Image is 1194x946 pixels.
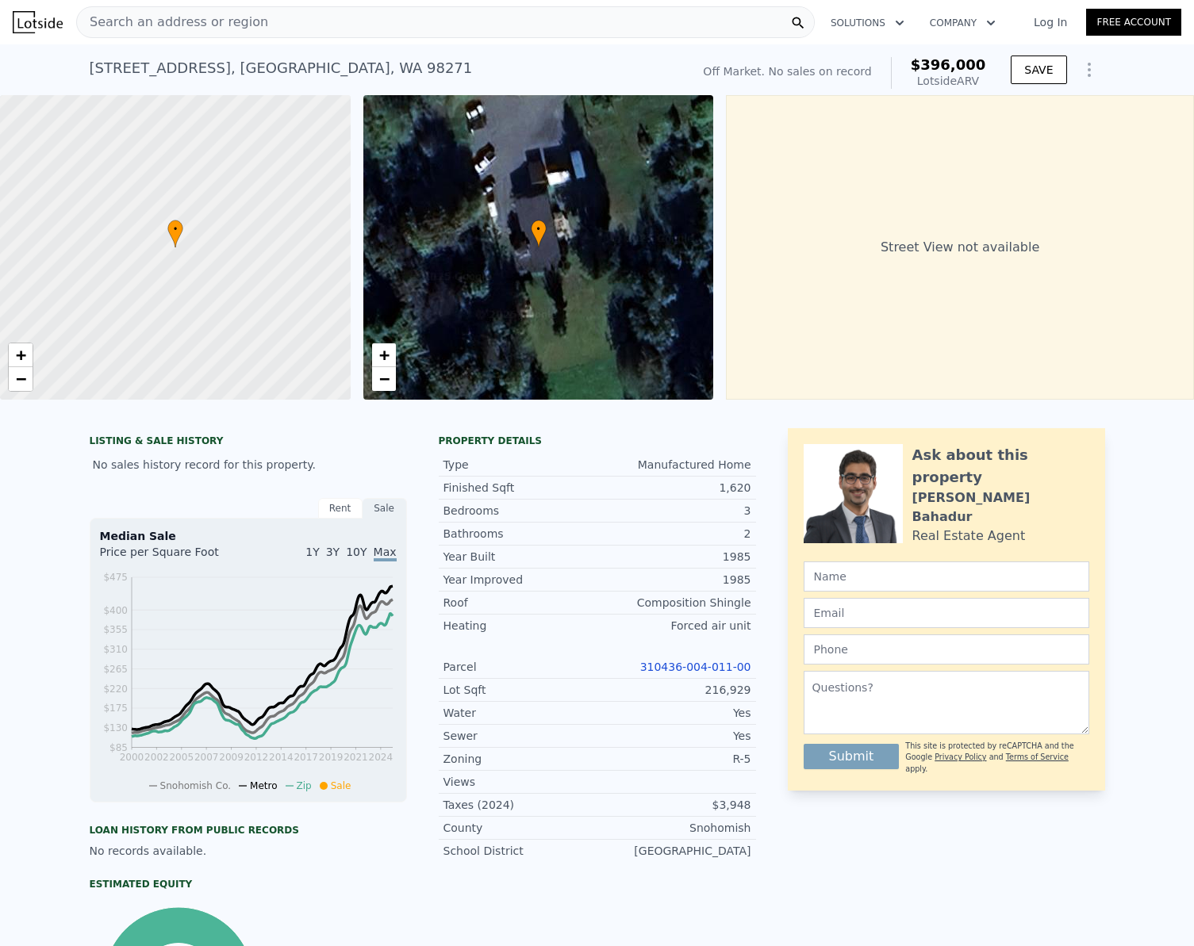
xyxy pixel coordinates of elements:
[1011,56,1066,84] button: SAVE
[443,728,597,744] div: Sewer
[443,820,597,836] div: County
[935,753,986,761] a: Privacy Policy
[9,343,33,367] a: Zoom in
[804,561,1089,592] input: Name
[219,752,244,763] tspan: 2009
[1073,54,1105,86] button: Show Options
[90,824,407,837] div: Loan history from public records
[378,345,389,365] span: +
[597,503,751,519] div: 3
[439,435,756,447] div: Property details
[90,450,407,479] div: No sales history record for this property.
[597,797,751,813] div: $3,948
[597,728,751,744] div: Yes
[818,9,917,37] button: Solutions
[1086,9,1181,36] a: Free Account
[443,572,597,588] div: Year Improved
[703,63,871,79] div: Off Market. No sales on record
[16,345,26,365] span: +
[250,780,277,791] span: Metro
[443,843,597,859] div: School District
[597,751,751,767] div: R-5
[443,526,597,542] div: Bathrooms
[326,546,340,558] span: 3Y
[297,780,312,791] span: Zip
[597,549,751,565] div: 1985
[346,546,367,558] span: 10Y
[597,595,751,611] div: Composition Shingle
[103,605,128,616] tspan: $400
[331,780,351,791] span: Sale
[804,634,1089,664] input: Phone
[912,444,1089,488] div: Ask about this property
[911,73,986,89] div: Lotside ARV
[167,220,183,247] div: •
[294,752,318,763] tspan: 2017
[597,526,751,542] div: 2
[318,498,363,519] div: Rent
[103,664,128,675] tspan: $265
[363,498,407,519] div: Sale
[144,752,169,763] tspan: 2002
[804,598,1089,628] input: Email
[597,820,751,836] div: Snohomish
[160,780,232,791] span: Snohomish Co.
[100,528,397,544] div: Median Sale
[372,367,396,391] a: Zoom out
[318,752,343,763] tspan: 2019
[597,480,751,496] div: 1,620
[443,797,597,813] div: Taxes (2024)
[344,752,368,763] tspan: 2021
[90,57,473,79] div: [STREET_ADDRESS] , [GEOGRAPHIC_DATA] , WA 98271
[103,703,128,714] tspan: $175
[374,546,397,561] span: Max
[244,752,268,763] tspan: 2012
[597,457,751,473] div: Manufactured Home
[103,644,128,655] tspan: $310
[1015,14,1086,30] a: Log In
[905,741,1088,775] div: This site is protected by reCAPTCHA and the Google and apply.
[305,546,319,558] span: 1Y
[443,595,597,611] div: Roof
[443,682,597,698] div: Lot Sqft
[597,682,751,698] div: 216,929
[443,457,597,473] div: Type
[443,549,597,565] div: Year Built
[443,774,597,790] div: Views
[531,222,547,236] span: •
[13,11,63,33] img: Lotside
[269,752,294,763] tspan: 2014
[90,843,407,859] div: No records available.
[443,480,597,496] div: Finished Sqft
[726,95,1194,400] div: Street View not available
[531,220,547,247] div: •
[103,722,128,733] tspan: $130
[194,752,218,763] tspan: 2007
[911,56,986,73] span: $396,000
[443,705,597,721] div: Water
[372,343,396,367] a: Zoom in
[9,367,33,391] a: Zoom out
[77,13,268,32] span: Search an address or region
[169,752,194,763] tspan: 2005
[443,618,597,634] div: Heating
[103,624,128,635] tspan: $355
[167,222,183,236] span: •
[443,659,597,675] div: Parcel
[912,488,1089,527] div: [PERSON_NAME] Bahadur
[917,9,1008,37] button: Company
[597,843,751,859] div: [GEOGRAPHIC_DATA]
[640,661,751,673] a: 310436-004-011-00
[103,572,128,583] tspan: $475
[109,742,128,753] tspan: $85
[443,503,597,519] div: Bedrooms
[16,369,26,389] span: −
[597,618,751,634] div: Forced air unit
[119,752,144,763] tspan: 2000
[90,878,407,890] div: Estimated Equity
[378,369,389,389] span: −
[804,744,900,769] button: Submit
[912,527,1026,546] div: Real Estate Agent
[103,684,128,695] tspan: $220
[368,752,393,763] tspan: 2024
